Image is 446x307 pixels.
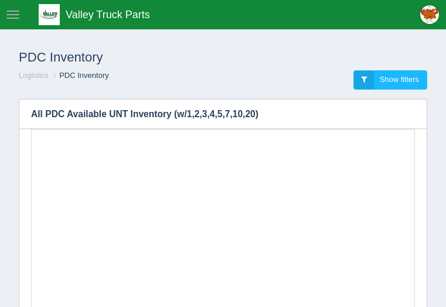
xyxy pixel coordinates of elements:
[420,5,439,24] img: Profile Picture
[19,100,409,129] h3: All PDC Available UNT Inventory (w/1,2,3,4,5,7,10,20)
[380,75,419,84] span: Show filters
[19,45,427,70] h1: PDC Inventory
[50,70,109,81] li: PDC Inventory
[66,9,150,21] span: Valley Truck Parts
[353,70,427,90] a: Show filters
[19,71,49,80] a: Logistics
[39,4,60,25] img: q1blfpkbivjhsugxdrfq.png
